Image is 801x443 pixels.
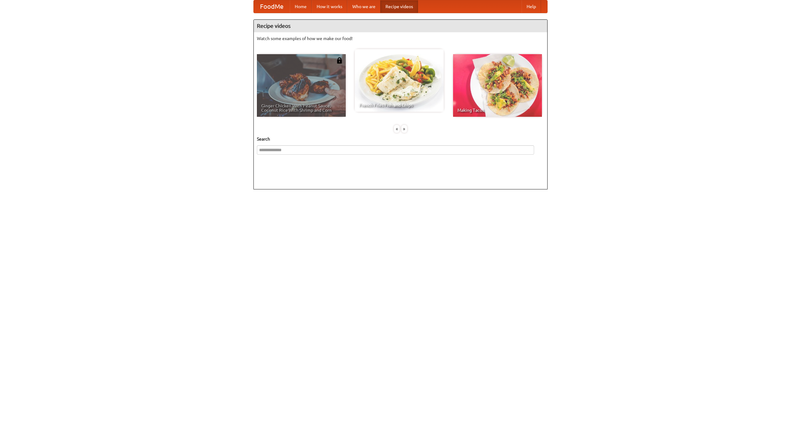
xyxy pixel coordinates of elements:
img: 483408.png [336,57,343,64]
a: Home [290,0,312,13]
a: Help [522,0,541,13]
p: Watch some examples of how we make our food! [257,35,544,42]
span: Making Tacos [457,108,538,112]
a: How it works [312,0,347,13]
a: Recipe videos [380,0,418,13]
a: Who we are [347,0,380,13]
a: FoodMe [254,0,290,13]
span: French Fries Fish and Chips [359,103,439,107]
a: Making Tacos [453,54,542,117]
a: French Fries Fish and Chips [355,49,444,112]
div: » [401,125,407,133]
div: « [394,125,400,133]
h5: Search [257,136,544,142]
h4: Recipe videos [254,20,547,32]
